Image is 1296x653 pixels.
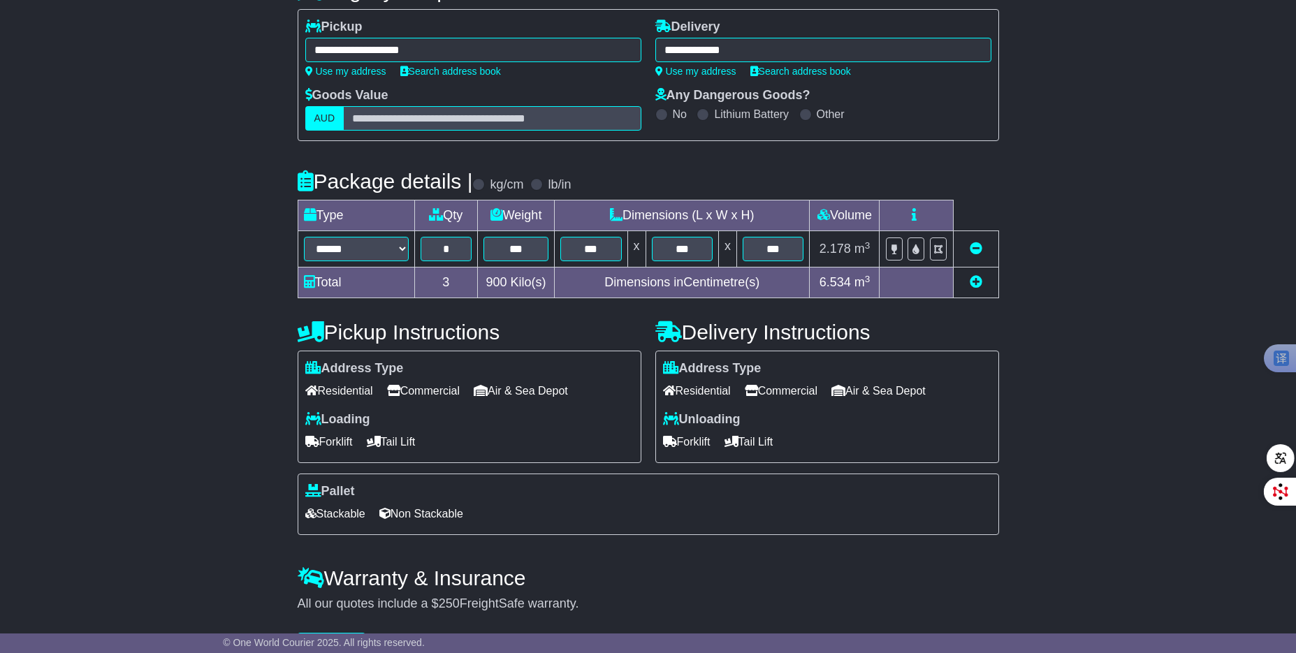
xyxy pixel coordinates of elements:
a: Use my address [655,66,736,77]
label: Goods Value [305,88,388,103]
label: Address Type [305,361,404,376]
td: Total [298,267,414,298]
td: Type [298,200,414,231]
td: Weight [478,200,555,231]
span: Commercial [387,380,460,402]
span: Forklift [305,431,353,453]
label: lb/in [548,177,571,193]
label: Delivery [655,20,720,35]
span: Forklift [663,431,711,453]
h4: Package details | [298,170,473,193]
a: Add new item [970,275,982,289]
td: Volume [810,200,880,231]
span: m [854,242,871,256]
span: Stackable [305,503,365,524]
span: Non Stackable [379,503,463,524]
span: Tail Lift [725,431,773,453]
label: Any Dangerous Goods? [655,88,810,103]
label: AUD [305,106,344,131]
span: 6.534 [820,275,851,289]
div: All our quotes include a $ FreightSafe warranty. [298,596,999,612]
h4: Pickup Instructions [298,321,641,344]
h4: Warranty & Insurance [298,566,999,589]
a: Search address book [400,66,501,77]
label: Lithium Battery [714,108,789,121]
label: Address Type [663,361,762,376]
span: 2.178 [820,242,851,256]
td: Dimensions (L x W x H) [555,200,810,231]
a: Search address book [750,66,851,77]
h4: Delivery Instructions [655,321,999,344]
span: © One World Courier 2025. All rights reserved. [223,637,425,648]
td: Kilo(s) [478,267,555,298]
span: Commercial [745,380,817,402]
label: Unloading [663,412,741,427]
span: Residential [663,380,731,402]
label: Other [817,108,845,121]
sup: 3 [865,240,871,251]
sup: 3 [865,274,871,284]
span: m [854,275,871,289]
span: 900 [486,275,507,289]
label: kg/cm [490,177,523,193]
td: 3 [414,267,478,298]
a: Use my address [305,66,386,77]
td: x [627,231,646,267]
span: Air & Sea Depot [474,380,568,402]
label: Loading [305,412,370,427]
span: Tail Lift [367,431,416,453]
span: Residential [305,380,373,402]
span: Air & Sea Depot [831,380,926,402]
td: Qty [414,200,478,231]
td: x [718,231,736,267]
label: Pallet [305,484,355,499]
a: Remove this item [970,242,982,256]
span: 250 [439,596,460,610]
td: Dimensions in Centimetre(s) [555,267,810,298]
label: Pickup [305,20,363,35]
label: No [673,108,687,121]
